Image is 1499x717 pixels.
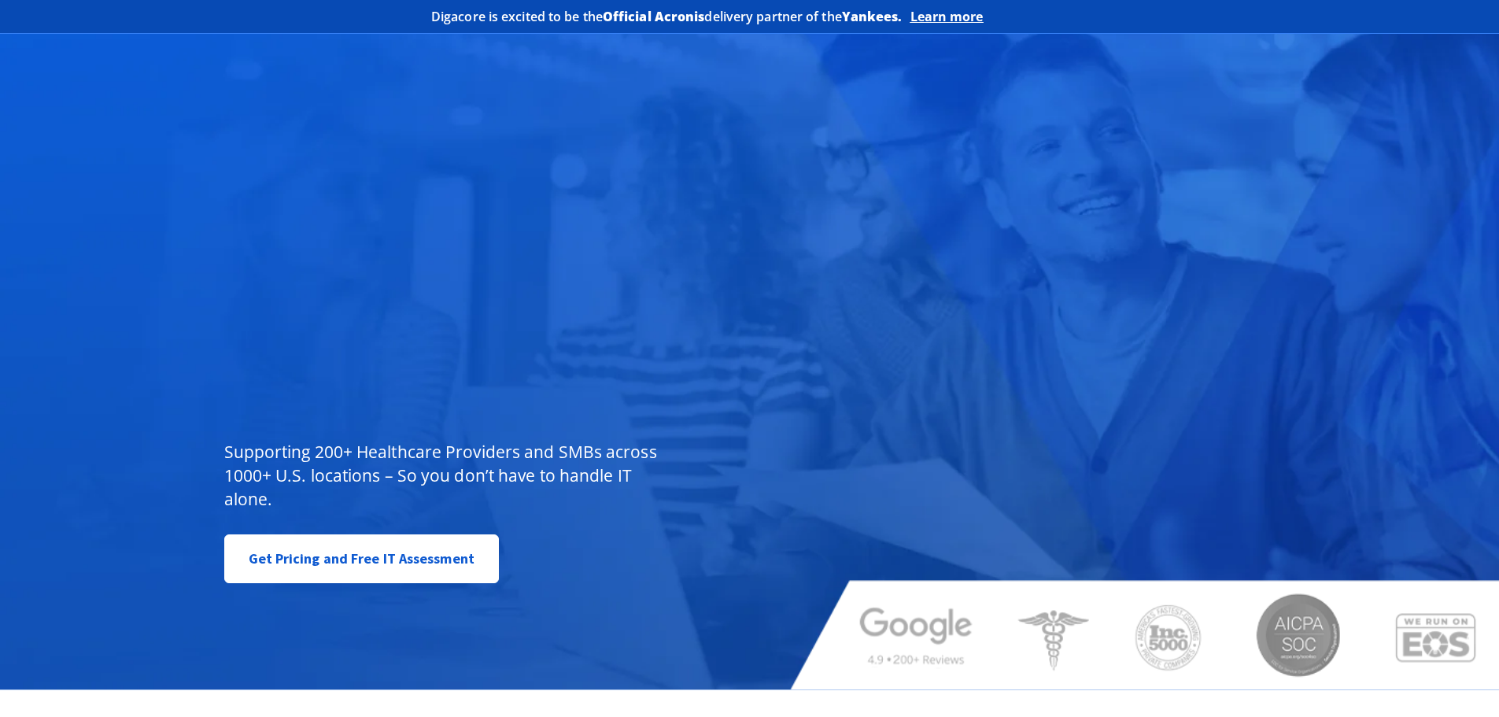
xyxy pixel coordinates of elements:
a: Get Pricing and Free IT Assessment [224,534,499,583]
span: Get Pricing and Free IT Assessment [249,543,474,575]
b: Yankees. [842,8,903,25]
a: Learn more [910,9,984,24]
h2: Digacore is excited to be the delivery partner of the [431,10,903,23]
b: Official Acronis [603,8,705,25]
p: Supporting 200+ Healthcare Providers and SMBs across 1000+ U.S. locations – So you don’t have to ... [224,440,664,511]
img: Acronis [991,5,1069,28]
